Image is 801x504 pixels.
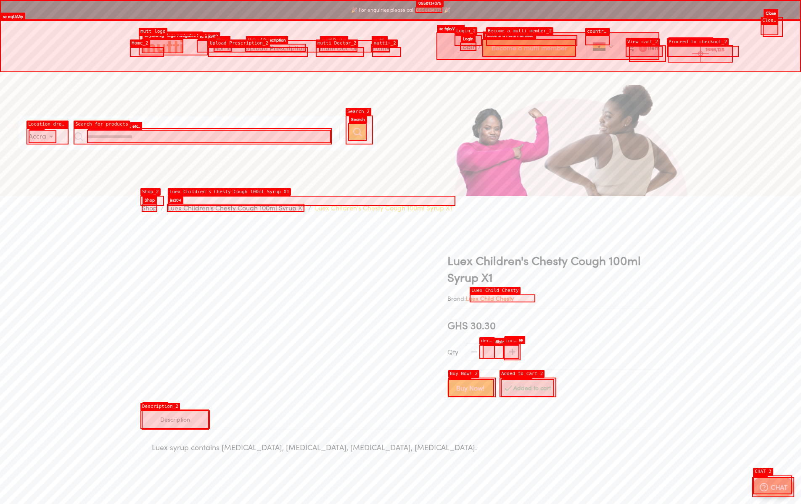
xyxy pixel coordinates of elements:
img: Logo [142,39,183,53]
span: Become a mutti member [492,42,567,54]
li: / [453,36,576,60]
span: Luex Child Chesty [466,295,514,302]
img: Dropdown [608,44,613,49]
a: Navigates to mutti+ page [371,44,390,52]
label: What are you looking for? [74,124,132,129]
p: Luex syrup contains [MEDICAL_DATA], [MEDICAL_DATA], [MEDICAL_DATA], [MEDICAL_DATA]. [152,440,650,454]
span: GHS 30.30 [447,318,496,333]
p: CHAT [771,482,788,492]
p: Qty [447,347,458,357]
span: 1 [639,44,647,52]
span: increase [504,344,521,360]
label: City [29,124,37,129]
img: Ghana [593,42,605,51]
nav: breadcrumb [142,203,660,213]
button: Become a mutti member [483,39,576,57]
p: Luex Children's Chesty Cough 100ml Syrup X1 [315,203,452,213]
li: Item [620,40,659,55]
div: Accra [29,130,56,143]
a: Navigates to mutti doctor website [320,44,357,52]
a: Navigates to Prescription Upload Page [245,44,306,52]
li: / [161,203,164,213]
a: Luex Children's Chesty Cough 100ml Syrup X1 [167,204,305,212]
span: Login [460,42,476,51]
a: Navigates to Home Page [214,44,232,52]
a: 0558134375 [416,7,443,13]
h1: Luex Children's Chesty Cough 100ml Syrup X1 [447,252,659,286]
p: Brand: [447,294,659,303]
button: Added to cart [500,379,554,397]
a: Shop [142,204,157,212]
span: Description [147,415,204,425]
button: Search [348,123,367,141]
span: Added to cart [503,383,551,394]
button: Buy Now! [447,379,493,397]
div: Product Details tab [142,409,660,430]
span: Buy Now! [456,382,484,394]
li: / [308,203,312,213]
a: Link on the logo navigates to HomePage [142,39,183,53]
button: CHAT [752,477,794,497]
